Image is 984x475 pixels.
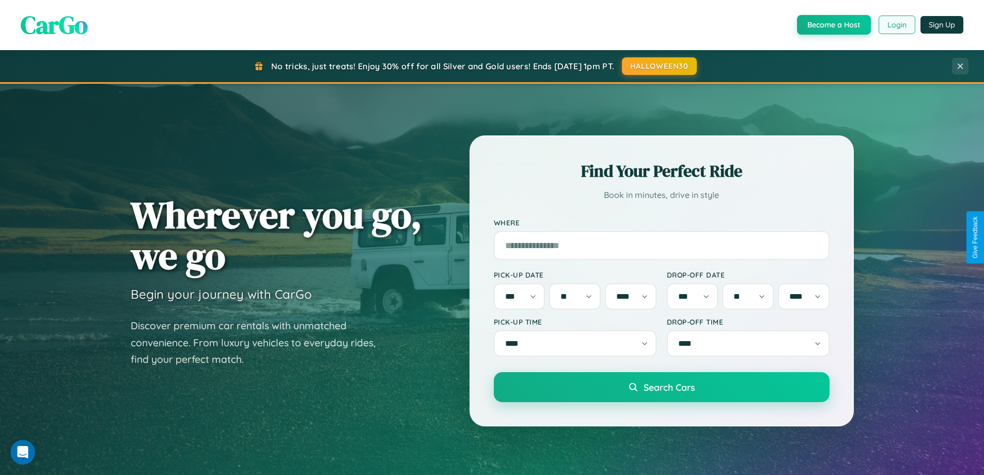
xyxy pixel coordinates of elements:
[879,16,915,34] button: Login
[131,317,389,368] p: Discover premium car rentals with unmatched convenience. From luxury vehicles to everyday rides, ...
[622,57,697,75] button: HALLOWEEN30
[131,286,312,302] h3: Begin your journey with CarGo
[131,194,422,276] h1: Wherever you go, we go
[667,270,830,279] label: Drop-off Date
[644,381,695,393] span: Search Cars
[271,61,614,71] span: No tricks, just treats! Enjoy 30% off for all Silver and Gold users! Ends [DATE] 1pm PT.
[797,15,871,35] button: Become a Host
[494,160,830,182] h2: Find Your Perfect Ride
[494,317,657,326] label: Pick-up Time
[920,16,963,34] button: Sign Up
[10,440,35,465] iframe: Intercom live chat
[494,188,830,203] p: Book in minutes, drive in style
[667,317,830,326] label: Drop-off Time
[972,217,979,258] div: Give Feedback
[494,270,657,279] label: Pick-up Date
[21,8,88,42] span: CarGo
[494,218,830,227] label: Where
[494,372,830,402] button: Search Cars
